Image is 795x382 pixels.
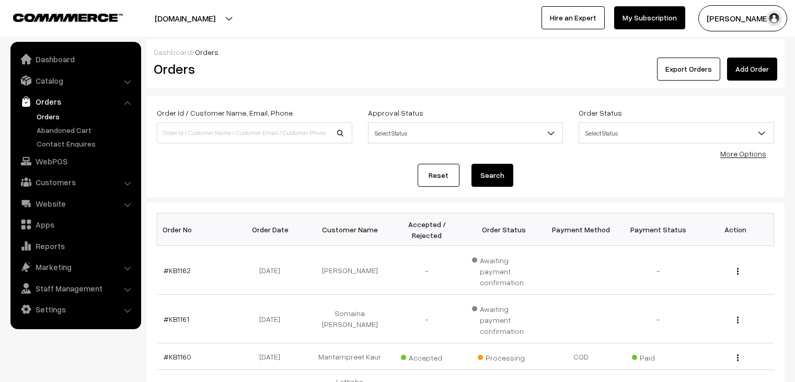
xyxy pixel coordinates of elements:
h2: Orders [154,61,351,77]
a: Orders [34,111,137,122]
th: Customer Name [312,214,389,246]
td: COD [543,343,620,370]
span: Awaiting payment confirmation [472,301,537,336]
th: Accepted / Rejected [388,214,466,246]
td: [DATE] [234,295,312,343]
a: Orders [13,92,137,111]
th: Order Date [234,214,312,246]
a: Hire an Expert [541,6,605,29]
a: COMMMERCE [13,10,105,23]
label: Order Id / Customer Name, Email, Phone [157,107,293,118]
a: Settings [13,300,137,319]
td: - [388,246,466,295]
button: [DOMAIN_NAME] [118,5,252,31]
span: Select Status [368,122,563,143]
a: Reset [418,164,459,187]
td: [PERSON_NAME] [312,246,389,295]
td: Somaina [PERSON_NAME] [312,295,389,343]
td: [DATE] [234,343,312,370]
a: Marketing [13,257,137,276]
a: Dashboard [154,48,192,57]
a: Staff Management [13,279,137,298]
a: Customers [13,173,137,192]
span: Accepted [401,350,453,363]
td: [DATE] [234,246,312,295]
img: Menu [737,268,739,275]
a: Abandoned Cart [34,125,137,136]
button: Export Orders [657,58,720,81]
span: Select Status [368,124,563,142]
th: Order Status [466,214,543,246]
a: Website [13,194,137,213]
button: Search [471,164,513,187]
span: Processing [478,350,530,363]
label: Approval Status [368,107,423,118]
td: - [620,295,697,343]
span: Select Status [579,124,774,142]
img: Menu [737,317,739,323]
a: Contact Enquires [34,138,137,149]
a: My Subscription [614,6,685,29]
a: More Options [720,149,766,158]
td: - [388,295,466,343]
a: Add Order [727,58,777,81]
a: Apps [13,215,137,234]
label: Order Status [579,107,622,118]
td: - [620,246,697,295]
a: WebPOS [13,152,137,171]
th: Payment Status [620,214,697,246]
a: #KB1161 [164,314,189,323]
th: Action [697,214,774,246]
a: Dashboard [13,50,137,69]
img: user [766,10,782,26]
th: Payment Method [543,214,620,246]
div: / [154,47,777,58]
th: Order No [157,214,235,246]
span: Paid [632,350,684,363]
a: Catalog [13,71,137,90]
a: Reports [13,237,137,255]
input: Order Id / Customer Name / Customer Email / Customer Phone [157,122,352,143]
td: Mantarnpreet Kaur [312,343,389,370]
img: Menu [737,354,739,361]
img: COMMMERCE [13,14,123,21]
span: Select Status [579,122,774,143]
button: [PERSON_NAME]… [698,5,787,31]
span: Orders [195,48,218,57]
a: #KB1162 [164,266,191,275]
a: #KB1160 [164,352,191,361]
span: Awaiting payment confirmation [472,252,537,288]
